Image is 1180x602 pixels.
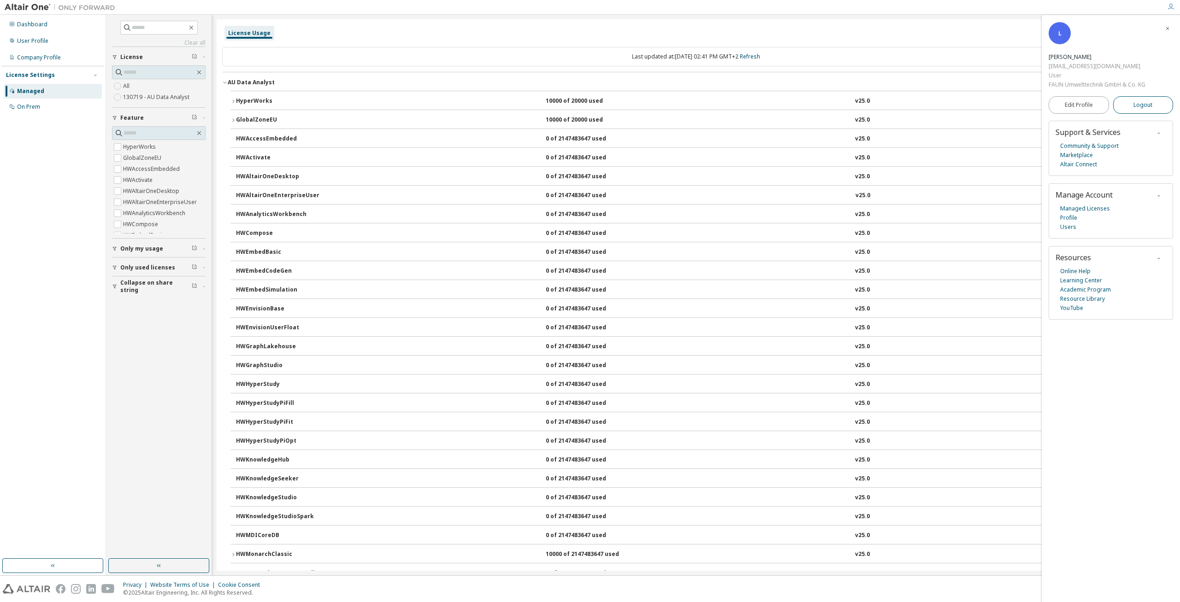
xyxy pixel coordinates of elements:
[236,374,1162,395] button: HWHyperStudy0 of 2147483647 usedv25.0Expire date:[DATE]
[1056,190,1113,200] span: Manage Account
[123,219,160,230] label: HWCompose
[1060,267,1091,276] a: Online Help
[236,569,319,578] div: HWMonarchDataPrepStudio
[855,154,870,162] div: v25.0
[236,229,319,238] div: HWCompose
[236,469,1162,489] button: HWKnowledgeSeeker0 of 2147483647 usedv25.0Expire date:[DATE]
[236,418,319,427] div: HWHyperStudyPiFit
[1049,80,1145,89] div: FAUN Umwelttechnik GmbH & Co. KG
[546,437,629,445] div: 0 of 2147483647 used
[123,230,166,241] label: HWEmbedBasic
[236,148,1162,168] button: HWActivate0 of 2147483647 usedv25.0Expire date:[DATE]
[546,305,629,313] div: 0 of 2147483647 used
[546,192,629,200] div: 0 of 2147483647 used
[546,267,629,275] div: 0 of 2147483647 used
[123,589,265,596] p: © 2025 Altair Engineering, Inc. All Rights Reserved.
[112,47,206,67] button: License
[546,418,629,427] div: 0 of 2147483647 used
[192,264,197,271] span: Clear filter
[855,286,870,294] div: v25.0
[546,569,629,578] div: 0 of 2147483647 used
[546,362,629,370] div: 0 of 2147483647 used
[123,92,191,103] label: 130719 - AU Data Analyst
[112,257,206,278] button: Only used licenses
[546,97,629,105] div: 10000 of 20000 used
[1056,127,1121,137] span: Support & Services
[855,418,870,427] div: v25.0
[1060,141,1119,151] a: Community & Support
[546,380,629,389] div: 0 of 2147483647 used
[236,431,1162,451] button: HWHyperStudyPiOpt0 of 2147483647 usedv25.0Expire date:[DATE]
[855,437,870,445] div: v25.0
[855,324,870,332] div: v25.0
[112,39,206,47] a: Clear all
[236,380,319,389] div: HWHyperStudy
[236,173,319,181] div: HWAltairOneDesktop
[855,192,870,200] div: v25.0
[1060,204,1110,213] a: Managed Licenses
[1049,71,1145,80] div: User
[120,264,175,271] span: Only used licenses
[192,283,197,290] span: Clear filter
[236,513,319,521] div: HWKnowledgeStudioSpark
[230,110,1162,130] button: GlobalZoneEU10000 of 20000 usedv25.0Expire date:[DATE]
[855,399,870,408] div: v25.0
[150,581,218,589] div: Website Terms of Use
[228,29,271,37] div: License Usage
[236,324,319,332] div: HWEnvisionUserFloat
[218,581,265,589] div: Cookie Consent
[546,116,629,124] div: 10000 of 20000 used
[17,103,40,111] div: On Prem
[236,167,1162,187] button: HWAltairOneDesktop0 of 2147483647 usedv25.0Expire date:[DATE]
[855,229,870,238] div: v25.0
[236,97,319,105] div: HyperWorks
[855,380,870,389] div: v25.0
[236,412,1162,433] button: HWHyperStudyPiFit0 of 2147483647 usedv25.0Expire date:[DATE]
[236,362,319,370] div: HWGraphStudio
[1060,160,1097,169] a: Altair Connect
[192,53,197,61] span: Clear filter
[123,164,182,175] label: HWAccessEmbedded
[546,324,629,332] div: 0 of 2147483647 used
[236,343,319,351] div: HWGraphLakehouse
[6,71,55,79] div: License Settings
[236,186,1162,206] button: HWAltairOneEnterpriseUser0 of 2147483647 usedv25.0Expire date:[DATE]
[855,513,870,521] div: v25.0
[1049,53,1145,62] div: Lizen Zen
[546,532,629,540] div: 0 of 2147483647 used
[855,135,870,143] div: v25.0
[855,532,870,540] div: v25.0
[546,513,629,521] div: 0 of 2147483647 used
[855,550,870,559] div: v25.0
[546,154,629,162] div: 0 of 2147483647 used
[236,399,319,408] div: HWHyperStudyPiFill
[855,267,870,275] div: v25.0
[123,152,163,164] label: GlobalZoneEU
[546,475,629,483] div: 0 of 2147483647 used
[1113,96,1174,114] button: Logout
[123,186,181,197] label: HWAltairOneDesktop
[236,437,319,445] div: HWHyperStudyPiOpt
[546,210,629,219] div: 0 of 2147483647 used
[236,318,1162,338] button: HWEnvisionUserFloat0 of 2147483647 usedv25.0Expire date:[DATE]
[855,362,870,370] div: v25.0
[1060,222,1076,232] a: Users
[236,532,319,540] div: HWMDICoreDB
[236,563,1162,584] button: HWMonarchDataPrepStudio0 of 2147483647 usedv25.0Expire date:[DATE]
[855,116,870,124] div: v25.0
[222,72,1170,93] button: AU Data AnalystLicense ID: 130719
[236,154,319,162] div: HWActivate
[236,267,319,275] div: HWEmbedCodeGen
[855,173,870,181] div: v25.0
[236,129,1162,149] button: HWAccessEmbedded0 of 2147483647 usedv25.0Expire date:[DATE]
[855,475,870,483] div: v25.0
[236,286,319,294] div: HWEmbedSimulation
[17,37,48,45] div: User Profile
[236,205,1162,225] button: HWAnalyticsWorkbench0 of 2147483647 usedv25.0Expire date:[DATE]
[71,584,81,594] img: instagram.svg
[192,245,197,252] span: Clear filter
[236,280,1162,300] button: HWEmbedSimulation0 of 2147483647 usedv25.0Expire date:[DATE]
[855,494,870,502] div: v25.0
[740,53,760,60] a: Refresh
[236,356,1162,376] button: HWGraphStudio0 of 2147483647 usedv25.0Expire date:[DATE]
